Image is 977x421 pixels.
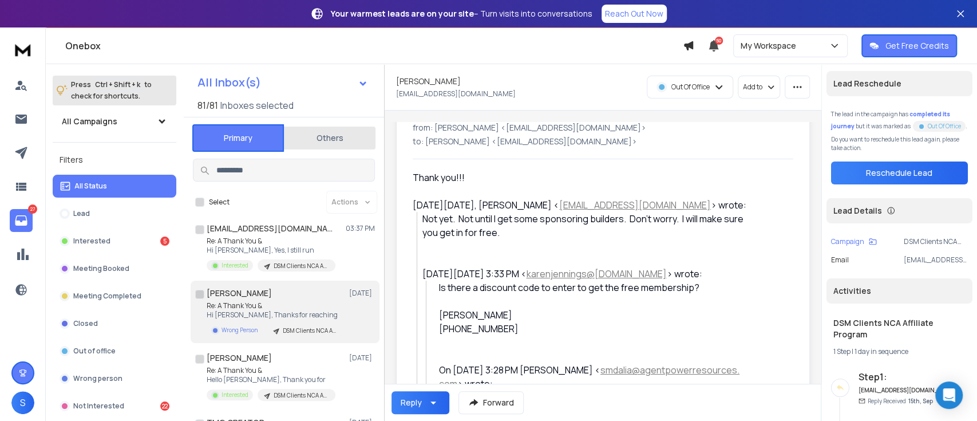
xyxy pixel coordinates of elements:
[833,317,966,340] h1: DSM Clients NCA Affiliate Program
[73,402,124,411] p: Not Interested
[859,386,959,395] h6: [EMAIL_ADDRESS][DOMAIN_NAME]
[831,110,968,131] div: The lead in the campaign has but it was marked as .
[605,8,663,19] p: Reach Out Now
[11,39,34,60] img: logo
[602,5,667,23] a: Reach Out Now
[346,224,375,233] p: 03:37 PM
[868,397,933,406] p: Reply Received
[53,340,176,363] button: Out of office
[53,285,176,308] button: Meeting Completed
[413,136,793,147] p: to: [PERSON_NAME] <[EMAIL_ADDRESS][DOMAIN_NAME]>
[855,347,908,356] span: 1 day in sequence
[197,77,261,88] h1: All Inbox(s)
[439,281,747,336] div: Is there a discount code to enter to get the free membership?
[283,326,338,335] p: DSM Clients NCA Affiliate Program
[74,182,107,191] p: All Status
[73,237,110,246] p: Interested
[422,267,747,281] div: [DATE][DATE] 3:33 PM < > wrote:
[220,99,294,112] h3: Inboxes selected
[331,8,474,19] strong: Your warmest leads are on your site
[458,391,524,414] button: Forward
[439,363,747,391] div: On [DATE] 3:28 PM [PERSON_NAME] < > wrote:
[221,326,258,335] p: Wrong Person
[831,255,849,265] p: Email
[413,122,793,133] p: from: [PERSON_NAME] <[EMAIL_ADDRESS][DOMAIN_NAME]>
[671,82,710,92] p: Out Of Office
[209,198,230,207] label: Select
[833,205,882,217] p: Lead Details
[207,301,344,310] p: Re: A Thank You &
[935,381,963,409] div: Open Intercom Messenger
[53,175,176,198] button: All Status
[833,347,966,356] div: |
[192,124,284,152] button: Primary
[62,116,117,127] h1: All Campaigns
[331,8,592,19] p: – Turn visits into conversations
[861,34,957,57] button: Get Free Credits
[908,397,933,405] span: 15th, Sep
[188,71,377,94] button: All Inbox(s)
[160,402,169,411] div: 22
[274,262,329,270] p: DSM Clients NCA Affiliate Program
[28,204,37,214] p: 27
[10,209,33,232] a: 27
[527,267,667,280] a: karenjennings@[DOMAIN_NAME]
[207,366,335,375] p: Re: A Thank You &
[11,391,34,414] button: S
[53,312,176,335] button: Closed
[559,199,711,211] a: [EMAIL_ADDRESS][DOMAIN_NAME]
[207,310,344,320] p: Hi [PERSON_NAME], Thanks for reaching
[831,110,950,130] span: completed its journey
[741,40,801,52] p: My Workspace
[207,223,333,234] h1: [EMAIL_ADDRESS][DOMAIN_NAME]
[197,99,218,112] span: 81 / 81
[73,319,98,328] p: Closed
[349,289,375,298] p: [DATE]
[831,237,877,246] button: Campaign
[349,353,375,363] p: [DATE]
[391,391,449,414] button: Reply
[743,82,762,92] p: Add to
[73,209,90,218] p: Lead
[207,288,272,299] h1: [PERSON_NAME]
[73,374,122,383] p: Wrong person
[833,78,901,89] p: Lead Reschedule
[831,162,968,184] button: Reschedule Lead
[207,237,335,246] p: Re: A Thank You &
[207,375,335,384] p: Hello [PERSON_NAME], Thank you for
[439,322,747,336] div: [PHONE_NUMBER]
[73,292,141,301] p: Meeting Completed
[93,78,142,91] span: Ctrl + Shift + k
[274,391,329,400] p: DSM Clients NCA Affiliate Program
[422,212,747,239] div: Not yet. Not until I get some sponsoring builders. Don't worry. I will make sure you get in for f...
[885,40,949,52] p: Get Free Credits
[207,246,335,255] p: Hi [PERSON_NAME], Yes, I still run
[859,370,959,384] h6: Step 1 :
[71,79,152,102] p: Press to check for shortcuts.
[53,367,176,390] button: Wrong person
[73,347,116,356] p: Out of office
[53,152,176,168] h3: Filters
[53,395,176,418] button: Not Interested22
[928,122,961,131] p: Out Of Office
[826,278,972,304] div: Activities
[715,37,723,45] span: 50
[284,125,375,151] button: Others
[831,135,968,152] p: Do you want to reschedule this lead again, please take action.
[207,352,272,364] h1: [PERSON_NAME]
[401,397,422,408] div: Reply
[73,264,129,273] p: Meeting Booked
[396,76,461,87] h1: [PERSON_NAME]
[439,308,747,336] div: [PERSON_NAME]
[221,391,248,399] p: Interested
[53,202,176,225] button: Lead
[65,39,683,53] h1: Onebox
[221,261,248,270] p: Interested
[904,237,968,246] p: DSM Clients NCA Affiliate Program
[396,89,516,99] p: [EMAIL_ADDRESS][DOMAIN_NAME]
[833,347,851,356] span: 1 Step
[160,237,169,246] div: 5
